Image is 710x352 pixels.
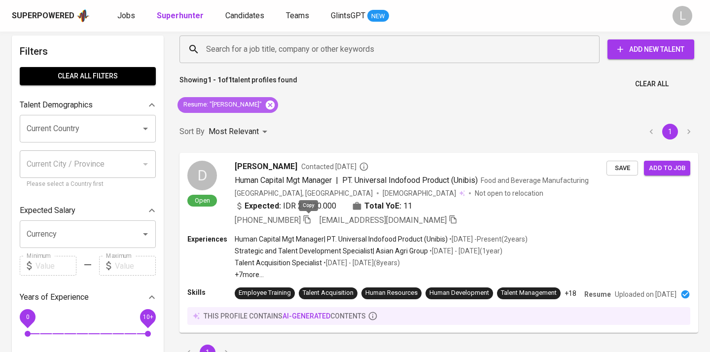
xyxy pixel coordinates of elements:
[301,162,369,172] span: Contacted [DATE]
[35,256,76,276] input: Value
[615,289,676,299] p: Uploaded on [DATE]
[286,10,311,22] a: Teams
[649,163,685,174] span: Add to job
[235,188,373,198] div: [GEOGRAPHIC_DATA], [GEOGRAPHIC_DATA]
[20,67,156,85] button: Clear All filters
[26,314,29,320] span: 0
[428,246,502,256] p: • [DATE] - [DATE] ( 1 year )
[635,78,669,90] span: Clear All
[20,291,89,303] p: Years of Experience
[359,162,369,172] svg: By Jakarta recruiter
[235,215,301,225] span: [PHONE_NUMBER]
[179,153,698,333] a: DOpen[PERSON_NAME]Contacted [DATE]Human Capital Mgt Manager|PT. Universal Indofood Product (Unibi...
[20,95,156,115] div: Talent Demographics
[191,196,214,205] span: Open
[235,234,448,244] p: Human Capital Mgt Manager | PT. Universal Indofood Product (Unibis)
[367,11,389,21] span: NEW
[631,75,673,93] button: Clear All
[584,289,611,299] p: Resume
[177,100,268,109] span: Resume : "[PERSON_NAME]"
[204,311,366,321] p: this profile contains contents
[27,179,149,189] p: Please select a Country first
[225,10,266,22] a: Candidates
[235,176,332,185] span: Human Capital Mgt Manager
[331,11,365,20] span: GlintsGPT
[303,288,354,298] div: Talent Acquisition
[187,161,217,190] div: D
[179,75,297,93] p: Showing of talent profiles found
[611,163,633,174] span: Save
[157,10,206,22] a: Superhunter
[475,188,543,198] p: Not open to relocation
[239,288,291,298] div: Employee Training
[225,11,264,20] span: Candidates
[20,43,156,59] h6: Filters
[322,258,400,268] p: • [DATE] - [DATE] ( 8 years )
[644,161,690,176] button: Add to job
[383,188,458,198] span: [DEMOGRAPHIC_DATA]
[429,288,489,298] div: Human Development
[12,10,74,22] div: Superpowered
[245,200,281,212] b: Expected:
[20,205,75,216] p: Expected Salary
[208,76,221,84] b: 1 - 1
[673,6,692,26] div: L
[12,8,90,23] a: Superpoweredapp logo
[20,287,156,307] div: Years of Experience
[187,287,235,297] p: Skills
[157,11,204,20] b: Superhunter
[336,175,338,186] span: |
[235,246,428,256] p: Strategic and Talent Development Specialist | Asian Agri Group
[642,124,698,140] nav: pagination navigation
[365,288,418,298] div: Human Resources
[662,124,678,140] button: page 1
[235,161,297,173] span: [PERSON_NAME]
[209,126,259,138] p: Most Relevant
[331,10,389,22] a: GlintsGPT NEW
[364,200,401,212] b: Total YoE:
[117,11,135,20] span: Jobs
[481,176,589,184] span: Food and Beverage Manufacturing
[76,8,90,23] img: app logo
[209,123,271,141] div: Most Relevant
[179,126,205,138] p: Sort By
[115,256,156,276] input: Value
[286,11,309,20] span: Teams
[615,43,686,56] span: Add New Talent
[403,200,412,212] span: 11
[228,76,232,84] b: 1
[139,122,152,136] button: Open
[448,234,528,244] p: • [DATE] - Present ( 2 years )
[565,288,576,298] p: +18
[606,161,638,176] button: Save
[187,234,235,244] p: Experiences
[117,10,137,22] a: Jobs
[342,176,478,185] span: PT. Universal Indofood Product (Unibis)
[142,314,153,320] span: 10+
[177,97,278,113] div: Resume: "[PERSON_NAME]"
[235,270,528,280] p: +7 more ...
[235,258,322,268] p: Talent Acquisition Specialist
[28,70,148,82] span: Clear All filters
[20,201,156,220] div: Expected Salary
[20,99,93,111] p: Talent Demographics
[319,215,447,225] span: [EMAIL_ADDRESS][DOMAIN_NAME]
[139,227,152,241] button: Open
[501,288,557,298] div: Talent Management
[235,200,336,212] div: IDR 25.000.000
[283,312,330,320] span: AI-generated
[607,39,694,59] button: Add New Talent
